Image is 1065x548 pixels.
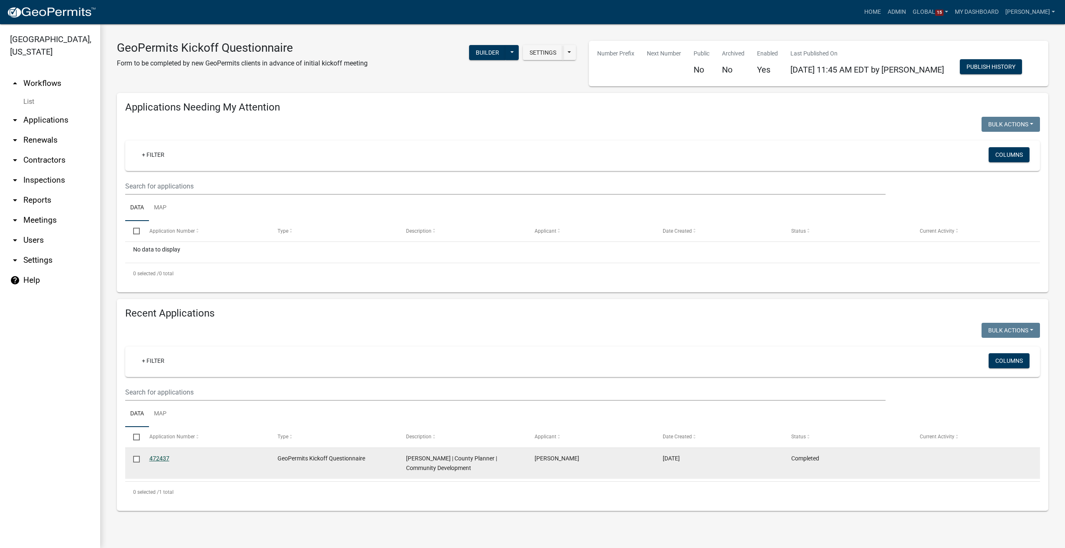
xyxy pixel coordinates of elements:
span: Completed [791,455,819,462]
span: Status [791,434,806,440]
button: Publish History [960,59,1022,74]
span: Application Number [149,434,195,440]
span: Applicant [535,434,556,440]
p: Last Published On [790,49,944,58]
span: Type [278,434,288,440]
span: Type [278,228,288,234]
i: arrow_drop_down [10,175,20,185]
span: Date Created [663,434,692,440]
i: arrow_drop_down [10,115,20,125]
h4: Recent Applications [125,307,1040,319]
a: Admin [884,4,909,20]
span: Current Activity [920,434,954,440]
i: arrow_drop_up [10,78,20,88]
span: Kimberly Dutton | County Planner | Community Development [406,455,497,471]
input: Search for applications [125,178,886,195]
p: Public [694,49,709,58]
a: Home [861,4,884,20]
span: 15 [935,10,944,16]
datatable-header-cell: Type [270,427,398,447]
a: Data [125,401,149,427]
a: Global15 [909,4,952,20]
datatable-header-cell: Current Activity [911,427,1040,447]
span: Applicant [535,228,556,234]
p: Number Prefix [597,49,634,58]
span: Date Created [663,228,692,234]
i: arrow_drop_down [10,195,20,205]
button: Columns [989,147,1030,162]
datatable-header-cell: Applicant [526,427,655,447]
datatable-header-cell: Select [125,427,141,447]
button: Columns [989,353,1030,368]
i: arrow_drop_down [10,135,20,145]
span: GeoPermits Kickoff Questionnaire [278,455,365,462]
a: + Filter [135,353,171,368]
span: 0 selected / [133,489,159,495]
h4: Applications Needing My Attention [125,101,1040,113]
datatable-header-cell: Status [783,427,912,447]
span: [DATE] 11:45 AM EDT by [PERSON_NAME] [790,65,944,75]
span: Kimberly Dutton [535,455,579,462]
datatable-header-cell: Status [783,221,912,241]
a: Map [149,195,172,221]
a: My Dashboard [951,4,1002,20]
i: arrow_drop_down [10,155,20,165]
wm-modal-confirm: Workflow Publish History [960,64,1022,71]
button: Settings [523,45,563,60]
button: Bulk Actions [982,323,1040,338]
p: Enabled [757,49,778,58]
a: Map [149,401,172,427]
button: Bulk Actions [982,117,1040,132]
i: arrow_drop_down [10,235,20,245]
datatable-header-cell: Application Number [141,221,270,241]
i: help [10,275,20,285]
span: 09/02/2025 [663,455,680,462]
span: Current Activity [920,228,954,234]
datatable-header-cell: Date Created [655,427,783,447]
div: No data to display [125,242,1040,263]
a: Data [125,195,149,221]
a: [PERSON_NAME] [1002,4,1058,20]
p: Form to be completed by new GeoPermits clients in advance of initial kickoff meeting [117,58,368,68]
span: 0 selected / [133,271,159,277]
datatable-header-cell: Select [125,221,141,241]
span: Application Number [149,228,195,234]
h5: No [722,65,744,75]
datatable-header-cell: Description [398,427,527,447]
p: Archived [722,49,744,58]
a: 472437 [149,455,169,462]
span: Description [406,228,432,234]
datatable-header-cell: Type [270,221,398,241]
button: Builder [469,45,506,60]
input: Search for applications [125,384,886,401]
h3: GeoPermits Kickoff Questionnaire [117,41,368,55]
i: arrow_drop_down [10,255,20,265]
a: + Filter [135,147,171,162]
datatable-header-cell: Date Created [655,221,783,241]
datatable-header-cell: Current Activity [911,221,1040,241]
p: Next Number [647,49,681,58]
h5: Yes [757,65,778,75]
div: 0 total [125,263,1040,284]
h5: No [694,65,709,75]
i: arrow_drop_down [10,215,20,225]
datatable-header-cell: Application Number [141,427,270,447]
div: 1 total [125,482,1040,503]
datatable-header-cell: Description [398,221,527,241]
span: Status [791,228,806,234]
datatable-header-cell: Applicant [526,221,655,241]
span: Description [406,434,432,440]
